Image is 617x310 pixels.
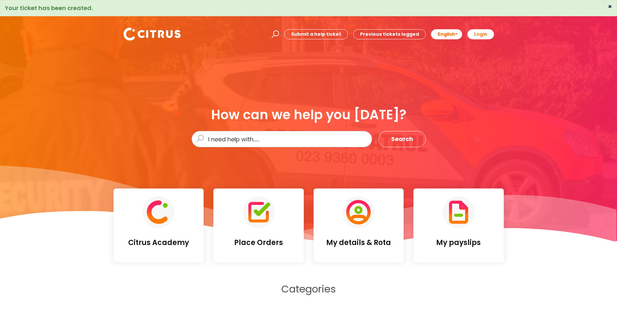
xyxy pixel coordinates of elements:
[438,31,455,37] span: English
[391,134,413,144] span: Search
[192,131,372,147] input: I need help with......
[467,29,494,39] a: Login
[114,188,204,262] a: Citrus Academy
[213,188,304,262] a: Place Orders
[119,239,199,247] h4: Citrus Academy
[314,188,404,262] a: My details & Rota
[413,188,504,262] a: My payslips
[284,29,348,39] a: Submit a help ticket
[419,239,499,247] h4: My payslips
[353,29,426,39] a: Previous tickets logged
[114,283,504,295] h2: Categories
[474,31,487,37] b: Login
[608,4,612,9] button: ×
[219,239,299,247] h4: Place Orders
[379,131,426,147] button: Search
[319,239,399,247] h4: My details & Rota
[192,108,426,122] div: How can we help you [DATE]?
